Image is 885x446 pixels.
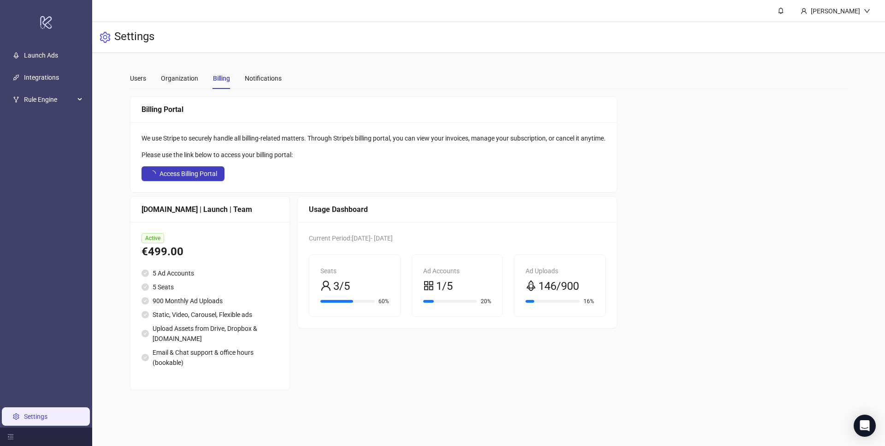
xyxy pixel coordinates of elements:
[142,296,278,306] li: 900 Monthly Ad Uploads
[130,73,146,83] div: Users
[778,7,784,14] span: bell
[584,299,594,304] span: 16%
[24,90,75,109] span: Rule Engine
[525,266,594,276] div: Ad Uploads
[801,8,807,14] span: user
[161,73,198,83] div: Organization
[142,268,278,278] li: 5 Ad Accounts
[142,310,278,320] li: Static, Video, Carousel, Flexible ads
[142,243,278,261] div: €499.00
[320,266,389,276] div: Seats
[142,150,606,160] div: Please use the link below to access your billing portal:
[142,270,149,277] span: check-circle
[854,415,876,437] div: Open Intercom Messenger
[245,73,282,83] div: Notifications
[525,280,537,291] span: rocket
[333,278,350,295] span: 3/5
[309,235,393,242] span: Current Period: [DATE] - [DATE]
[309,204,606,215] div: Usage Dashboard
[142,323,278,344] li: Upload Assets from Drive, Dropbox & [DOMAIN_NAME]
[159,170,217,177] span: Access Billing Portal
[24,413,47,420] a: Settings
[100,32,111,43] span: setting
[864,8,870,14] span: down
[378,299,389,304] span: 60%
[213,73,230,83] div: Billing
[142,354,149,361] span: check-circle
[142,233,164,243] span: Active
[142,330,149,337] span: check-circle
[13,96,19,103] span: fork
[423,280,434,291] span: appstore
[114,29,154,45] h3: Settings
[481,299,491,304] span: 20%
[423,266,492,276] div: Ad Accounts
[7,434,14,440] span: menu-fold
[142,311,149,318] span: check-circle
[149,170,156,177] span: loading
[142,297,149,305] span: check-circle
[142,166,224,181] button: Access Billing Portal
[142,104,606,115] div: Billing Portal
[807,6,864,16] div: [PERSON_NAME]
[142,204,278,215] div: [DOMAIN_NAME] | Launch | Team
[436,278,453,295] span: 1/5
[320,280,331,291] span: user
[538,278,579,295] span: 146/900
[24,52,58,59] a: Launch Ads
[142,347,278,368] li: Email & Chat support & office hours (bookable)
[142,283,149,291] span: check-circle
[142,282,278,292] li: 5 Seats
[142,133,606,143] div: We use Stripe to securely handle all billing-related matters. Through Stripe's billing portal, yo...
[24,74,59,81] a: Integrations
